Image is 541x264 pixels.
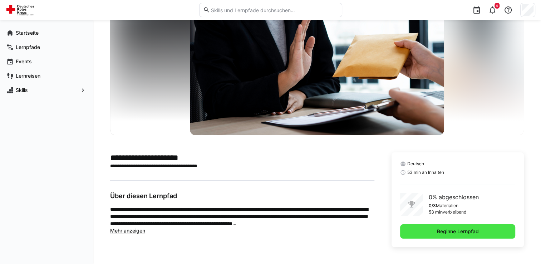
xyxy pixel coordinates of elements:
p: 53 min [429,209,443,215]
span: 9 [496,4,498,8]
span: Deutsch [407,161,424,167]
button: Beginne Lernpfad [400,224,515,239]
p: 0/3 [429,203,436,209]
input: Skills und Lernpfade durchsuchen… [210,7,338,13]
h3: Über diesen Lernpfad [110,192,374,200]
p: Materialien [436,203,458,209]
span: Beginne Lernpfad [436,228,480,235]
p: verbleibend [443,209,466,215]
span: 53 min an Inhalten [407,170,444,175]
p: 0% abgeschlossen [429,193,479,201]
span: Mehr anzeigen [110,228,145,234]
